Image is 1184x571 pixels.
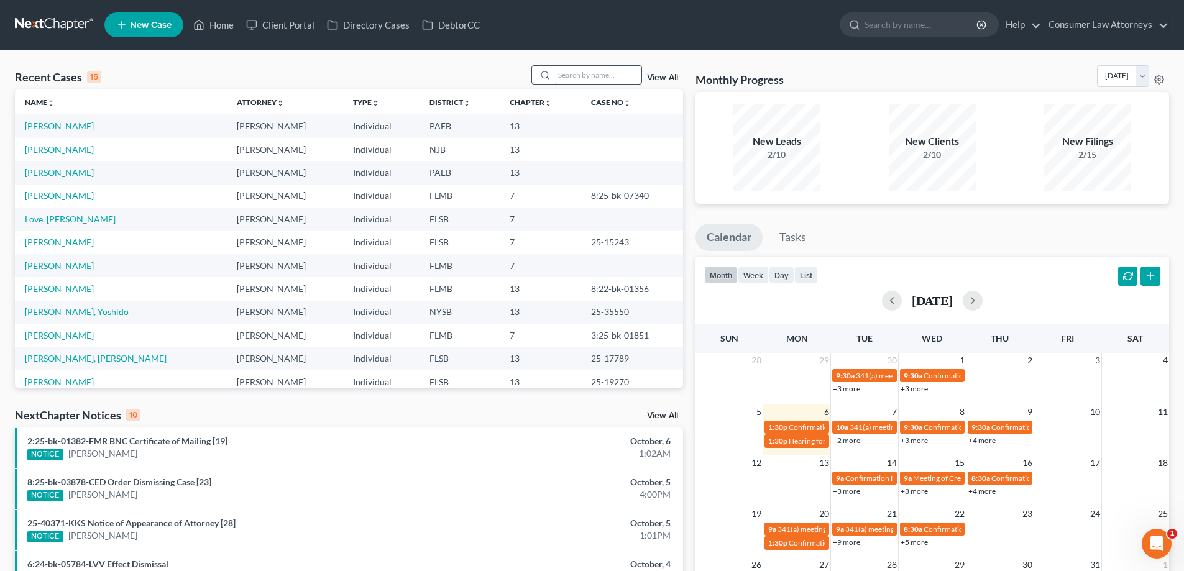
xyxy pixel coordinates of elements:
[738,267,769,283] button: week
[420,208,499,231] td: FLSB
[647,73,678,82] a: View All
[27,490,63,501] div: NOTICE
[343,277,420,300] td: Individual
[25,283,94,294] a: [PERSON_NAME]
[695,72,784,87] h3: Monthly Progress
[836,371,855,380] span: 9:30a
[913,473,1051,483] span: Meeting of Creditors for [PERSON_NAME]
[750,353,763,368] span: 28
[27,531,63,542] div: NOTICE
[833,384,860,393] a: +3 more
[463,99,470,107] i: unfold_more
[856,371,976,380] span: 341(a) meeting for [PERSON_NAME]
[25,353,167,363] a: [PERSON_NAME], [PERSON_NAME]
[968,436,996,445] a: +4 more
[353,98,379,107] a: Typeunfold_more
[755,404,763,419] span: 5
[68,447,137,460] a: [PERSON_NAME]
[768,436,787,445] span: 1:30p
[372,99,379,107] i: unfold_more
[321,14,416,36] a: Directory Cases
[416,14,486,36] a: DebtorCC
[500,347,581,370] td: 13
[912,294,953,307] h2: [DATE]
[889,148,976,161] div: 2/10
[991,333,1009,344] span: Thu
[845,524,965,534] span: 341(a) meeting for [PERSON_NAME]
[420,347,499,370] td: FLSB
[886,353,898,368] span: 30
[47,99,55,107] i: unfold_more
[891,404,898,419] span: 7
[343,161,420,184] td: Individual
[720,333,738,344] span: Sun
[15,70,101,85] div: Recent Cases
[953,455,966,470] span: 15
[510,98,552,107] a: Chapterunfold_more
[836,524,844,534] span: 9a
[953,506,966,521] span: 22
[971,473,990,483] span: 8:30a
[27,518,236,528] a: 25-40371-KKS Notice of Appearance of Attorney [28]
[464,529,671,542] div: 1:01PM
[1061,333,1074,344] span: Fri
[789,538,930,547] span: Confirmation hearing for [PERSON_NAME]
[130,21,172,30] span: New Case
[836,473,844,483] span: 9a
[904,524,922,534] span: 8:30a
[343,231,420,254] td: Individual
[904,371,922,380] span: 9:30a
[187,14,240,36] a: Home
[500,185,581,208] td: 7
[695,224,763,251] a: Calendar
[420,185,499,208] td: FLMB
[1089,506,1101,521] span: 24
[833,486,860,496] a: +3 more
[1157,455,1169,470] span: 18
[227,231,343,254] td: [PERSON_NAME]
[500,231,581,254] td: 7
[1157,404,1169,419] span: 11
[227,208,343,231] td: [PERSON_NAME]
[25,98,55,107] a: Nameunfold_more
[581,370,683,393] td: 25-19270
[25,214,116,224] a: Love, [PERSON_NAME]
[836,423,848,432] span: 10a
[1167,529,1177,539] span: 1
[25,144,94,155] a: [PERSON_NAME]
[958,353,966,368] span: 1
[227,138,343,161] td: [PERSON_NAME]
[581,277,683,300] td: 8:22-bk-01356
[818,353,830,368] span: 29
[886,455,898,470] span: 14
[768,538,787,547] span: 1:30p
[500,138,581,161] td: 13
[544,99,552,107] i: unfold_more
[818,455,830,470] span: 13
[901,436,928,445] a: +3 more
[922,333,942,344] span: Wed
[464,476,671,488] div: October, 5
[500,301,581,324] td: 13
[227,185,343,208] td: [PERSON_NAME]
[1094,353,1101,368] span: 3
[968,486,996,496] a: +4 more
[25,306,129,317] a: [PERSON_NAME], Yoshido
[25,330,94,340] a: [PERSON_NAME]
[343,324,420,347] td: Individual
[704,267,738,283] button: month
[1127,333,1143,344] span: Sat
[904,473,912,483] span: 9a
[420,301,499,324] td: NYSB
[27,449,63,460] div: NOTICE
[420,324,499,347] td: FLMB
[786,333,808,344] span: Mon
[768,423,787,432] span: 1:30p
[850,423,970,432] span: 341(a) meeting for [PERSON_NAME]
[227,370,343,393] td: [PERSON_NAME]
[856,333,873,344] span: Tue
[25,237,94,247] a: [PERSON_NAME]
[464,517,671,529] div: October, 5
[1026,353,1034,368] span: 2
[733,148,820,161] div: 2/10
